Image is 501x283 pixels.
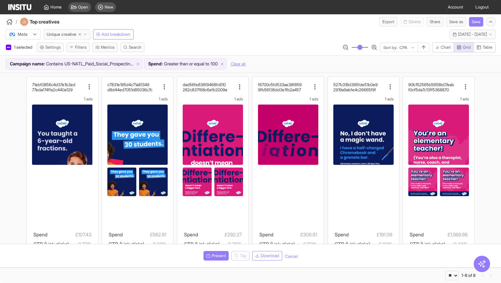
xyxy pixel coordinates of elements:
[335,232,349,237] span: Spend
[107,82,149,87] h2: c7831e195d4c71a81349
[47,32,76,37] span: Unique creative
[183,82,235,92] div: dad56fe836f9468fc610282c837f68c6efb2009e
[333,87,376,92] h2: 2919a9abfe4c26665f9f
[33,232,47,237] span: Spend
[8,4,31,10] img: Logo
[20,18,78,26] div: Top creatives
[258,96,318,102] div: 1 ads
[30,18,78,25] h4: Top creatives
[5,18,17,26] button: /
[285,254,298,259] button: Cancel
[483,45,492,50] span: Table
[259,241,295,247] span: CTR (Link clicks)
[446,17,466,27] button: Save as
[183,87,227,92] h2: 282c837f68c6efb2009e
[37,43,64,52] button: Settings
[66,43,90,52] button: Filters
[32,87,73,92] h2: 77edaf74ffa2c440a129
[92,43,118,52] button: Metrics
[441,45,451,50] span: Chart
[107,82,160,92] div: c7831e195d4c71a81349d8d44ed7051d85036c7c
[16,18,17,25] span: /
[333,82,378,87] h2: 527b318d395fde51b0e9
[164,61,209,67] span: Greater than or equal to
[32,82,84,92] div: 71ebf0856c4d37e1b3ed77edaf74ffa2c440a129
[6,59,142,69] div: Campaign name:ContainsUS-NATL_Paid_Social_Prospecting_Interests+LAL_Sales_BTS_Aug25
[473,42,496,52] button: Table
[408,87,449,92] h2: f0cf5da7c13ff5368870
[261,253,279,258] span: Download
[183,82,226,87] h2: dad56fe836f9468fc610
[105,4,113,10] span: New
[408,82,460,92] div: 90b152565b5658b07eabf0cf5da7c13ff5368870
[333,96,394,102] div: 1 ads
[107,87,152,92] h2: d8d44ed7051d85036c7c
[450,30,496,39] button: [DATE] - [DATE]
[400,17,424,27] span: You cannot delete a preset report.
[14,45,34,50] span: 1 selected
[109,232,123,237] span: Spend
[463,45,471,50] span: Grid
[50,4,62,10] span: Home
[144,240,166,248] span: 0.28%
[432,42,454,52] button: Chart
[333,82,385,92] div: 527b318d395fde51b0e92919a9abfe4c26665f9f
[198,231,242,239] span: £292.27
[109,241,144,247] span: CTR (Link clicks)
[231,58,246,70] button: Clear all
[335,241,370,247] span: CTR (Link clicks)
[379,17,397,27] button: Export
[183,96,243,102] div: 1 ads
[32,82,75,87] h2: 71ebf0856c4d37e1b3ed
[219,240,242,248] span: 0.35%
[32,96,92,102] div: 1 ads
[408,96,469,102] div: 1 ads
[458,32,487,37] span: [DATE] - [DATE]
[259,232,273,237] span: Spend
[349,231,392,239] span: £191.06
[410,241,445,247] span: CTR (Link clicks)
[102,32,131,37] span: Add breakdown
[64,61,134,67] span: US-NATL_Paid_Social_Prospecting_Interests+LAL_Sales_BTS_Aug25
[211,61,218,67] span: 100
[44,29,90,40] button: Unique creative
[258,87,301,92] h2: 9fb56f36dd3e1fb2a457
[33,241,69,247] span: CTR (Link clicks)
[240,253,246,258] span: Tag
[45,45,61,50] span: Settings
[424,231,467,239] span: £1,989.86
[78,4,88,10] span: Open
[258,82,310,92] div: f6700c5fd533ae38f8599fb56f36dd3e1fb2a457
[46,61,63,67] span: Contains
[370,240,392,248] span: 0.69%
[148,61,163,67] span: Spend :
[69,240,91,248] span: 0.73%
[400,17,424,27] button: Delete
[203,251,229,261] button: Present
[212,253,226,258] span: Present
[454,42,474,52] button: Grid
[107,96,168,102] div: 1 ads
[144,59,226,69] div: Spend:Greater than or equal to100
[184,241,219,247] span: CTR (Link clicks)
[93,29,134,40] button: Add breakdown
[47,231,91,239] span: £107.43
[123,231,166,239] span: £562.81
[10,61,45,67] span: Campaign name :
[129,45,141,50] span: Search
[184,232,198,237] span: Spend
[427,17,443,27] button: Share
[295,240,317,248] span: 0.59%
[445,240,467,248] span: 0.34%
[273,231,317,239] span: £306.81
[408,82,454,87] h2: 90b152565b5658b07eab
[231,251,249,261] span: Tagging is currently only available for Ads
[469,17,483,27] button: Save
[231,251,249,261] button: Tag
[410,232,424,237] span: Spend
[461,273,475,278] div: 1-8 of 8
[258,82,302,87] h2: f6700c5fd533ae38f859
[120,43,145,52] button: Search
[383,45,397,50] span: Sort by:
[252,251,282,261] button: Download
